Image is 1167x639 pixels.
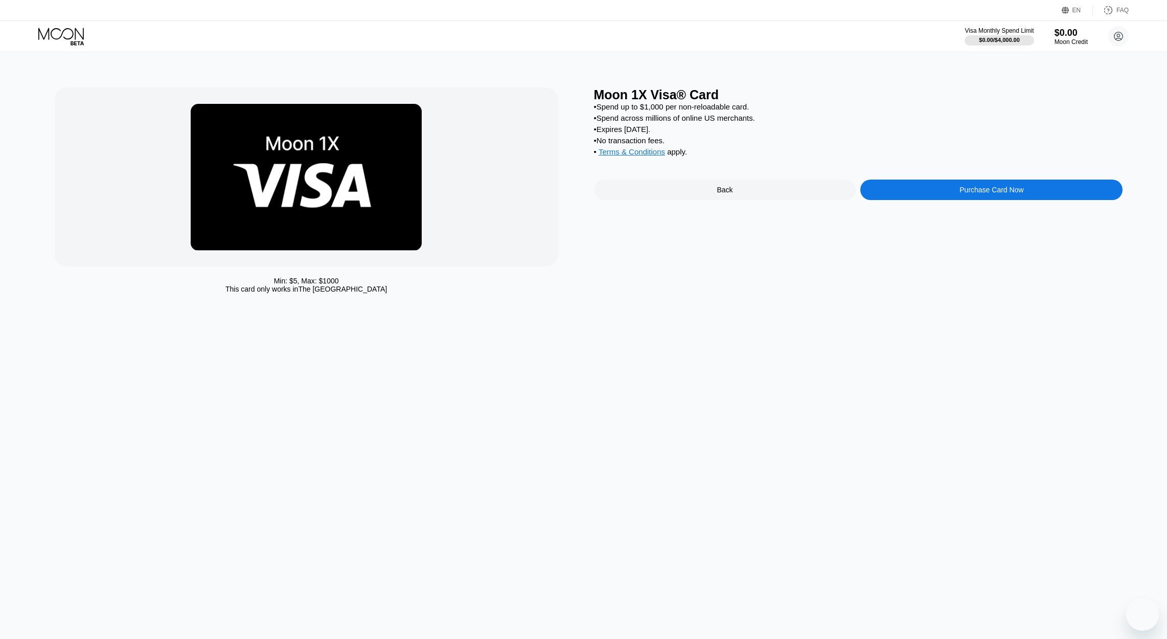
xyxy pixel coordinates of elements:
div: Back [717,186,733,194]
div: $0.00 / $4,000.00 [979,37,1020,43]
div: • Spend across millions of online US merchants. [594,114,1123,122]
div: $0.00 [1055,28,1088,38]
div: Visa Monthly Spend Limit$0.00/$4,000.00 [965,27,1034,46]
div: FAQ [1093,5,1129,15]
div: $0.00Moon Credit [1055,28,1088,46]
div: EN [1062,5,1093,15]
div: Back [594,180,856,200]
div: • Spend up to $1,000 per non-reloadable card. [594,102,1123,111]
div: Min: $ 5 , Max: $ 1000 [274,277,339,285]
div: Moon Credit [1055,38,1088,46]
div: Purchase Card Now [860,180,1123,200]
div: FAQ [1116,7,1129,14]
div: EN [1072,7,1081,14]
div: Terms & Conditions [599,147,665,159]
iframe: Button to launch messaging window [1126,598,1159,631]
span: Terms & Conditions [599,147,665,156]
div: Moon 1X Visa® Card [594,87,1123,102]
div: Purchase Card Now [959,186,1023,194]
div: • No transaction fees. [594,136,1123,145]
div: • Expires [DATE]. [594,125,1123,134]
div: • apply . [594,147,1123,159]
div: Visa Monthly Spend Limit [965,27,1034,34]
div: This card only works in The [GEOGRAPHIC_DATA] [225,285,387,293]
